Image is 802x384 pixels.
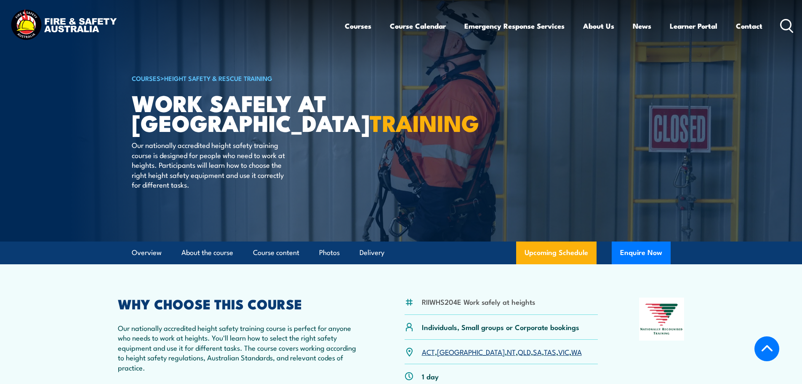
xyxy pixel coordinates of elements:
[132,73,160,83] a: COURSES
[422,322,579,332] p: Individuals, Small groups or Corporate bookings
[422,347,582,357] p: , , , , , , ,
[319,242,340,264] a: Photos
[639,298,685,341] img: Nationally Recognised Training logo.
[253,242,299,264] a: Course content
[422,297,535,306] li: RIIWHS204E Work safely at heights
[670,15,717,37] a: Learner Portal
[370,105,479,140] strong: TRAINING
[583,15,614,37] a: About Us
[132,140,285,189] p: Our nationally accredited height safety training course is designed for people who need to work a...
[558,346,569,357] a: VIC
[390,15,446,37] a: Course Calendar
[164,73,272,83] a: Height Safety & Rescue Training
[345,15,371,37] a: Courses
[422,371,439,381] p: 1 day
[633,15,651,37] a: News
[507,346,516,357] a: NT
[612,242,671,264] button: Enquire Now
[571,346,582,357] a: WA
[132,93,340,132] h1: Work Safely at [GEOGRAPHIC_DATA]
[736,15,762,37] a: Contact
[422,346,435,357] a: ACT
[118,323,364,372] p: Our nationally accredited height safety training course is perfect for anyone who needs to work a...
[132,242,162,264] a: Overview
[544,346,556,357] a: TAS
[181,242,233,264] a: About the course
[437,346,505,357] a: [GEOGRAPHIC_DATA]
[518,346,531,357] a: QLD
[464,15,565,37] a: Emergency Response Services
[118,298,364,309] h2: WHY CHOOSE THIS COURSE
[533,346,542,357] a: SA
[516,242,597,264] a: Upcoming Schedule
[132,73,340,83] h6: >
[360,242,384,264] a: Delivery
